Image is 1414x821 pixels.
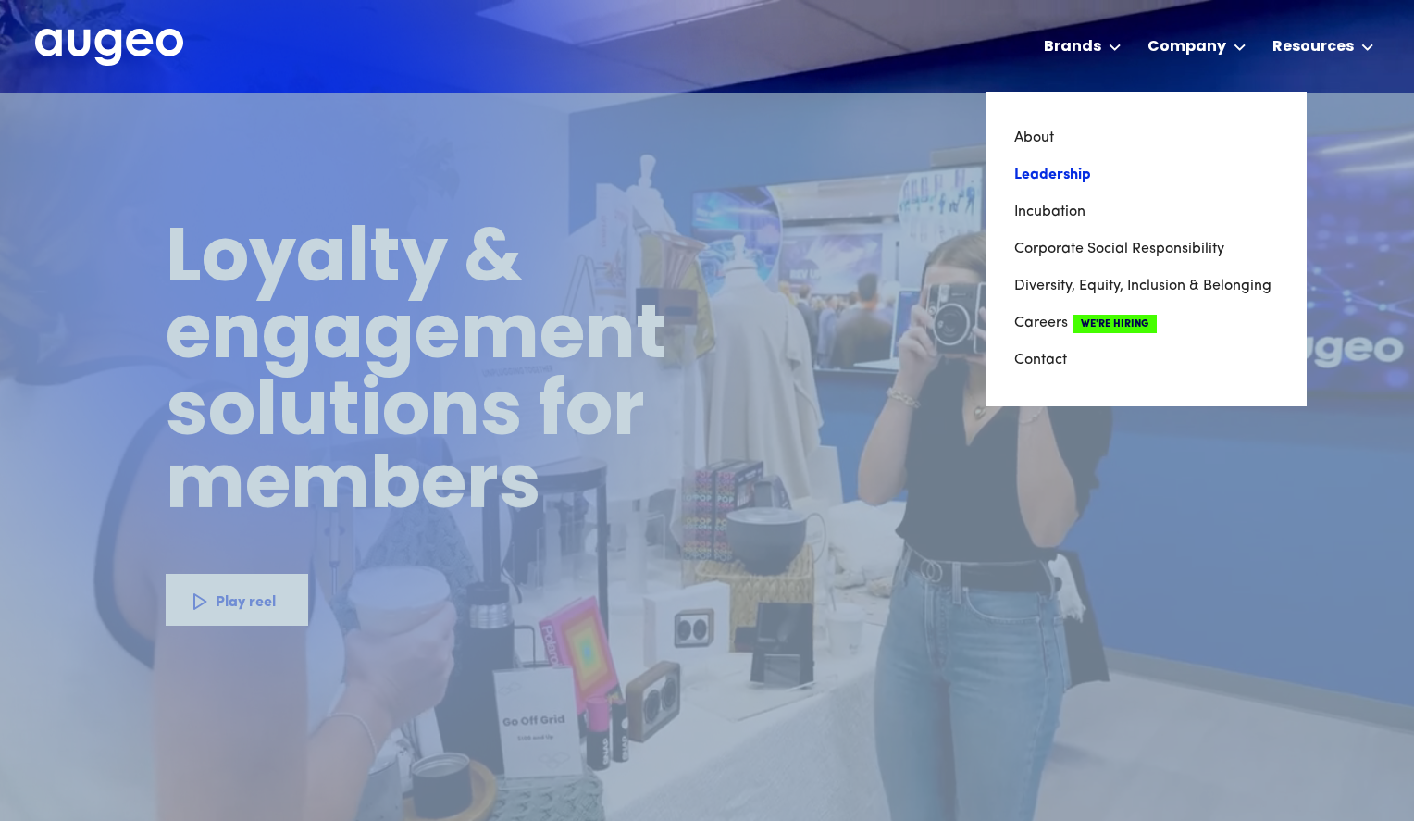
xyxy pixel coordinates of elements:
a: About [1014,119,1279,156]
div: Resources [1272,36,1354,58]
div: Brands [1044,36,1101,58]
div: Company [1147,36,1226,58]
nav: Company [986,92,1307,406]
a: Contact [1014,342,1279,379]
a: Diversity, Equity, Inclusion & Belonging [1014,267,1279,305]
a: CareersWe're Hiring [1014,305,1279,342]
img: Augeo's full logo in white. [35,29,183,67]
a: home [35,29,183,68]
a: Leadership [1014,156,1279,193]
a: Incubation [1014,193,1279,230]
span: We're Hiring [1073,315,1157,333]
a: Corporate Social Responsibility [1014,230,1279,267]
